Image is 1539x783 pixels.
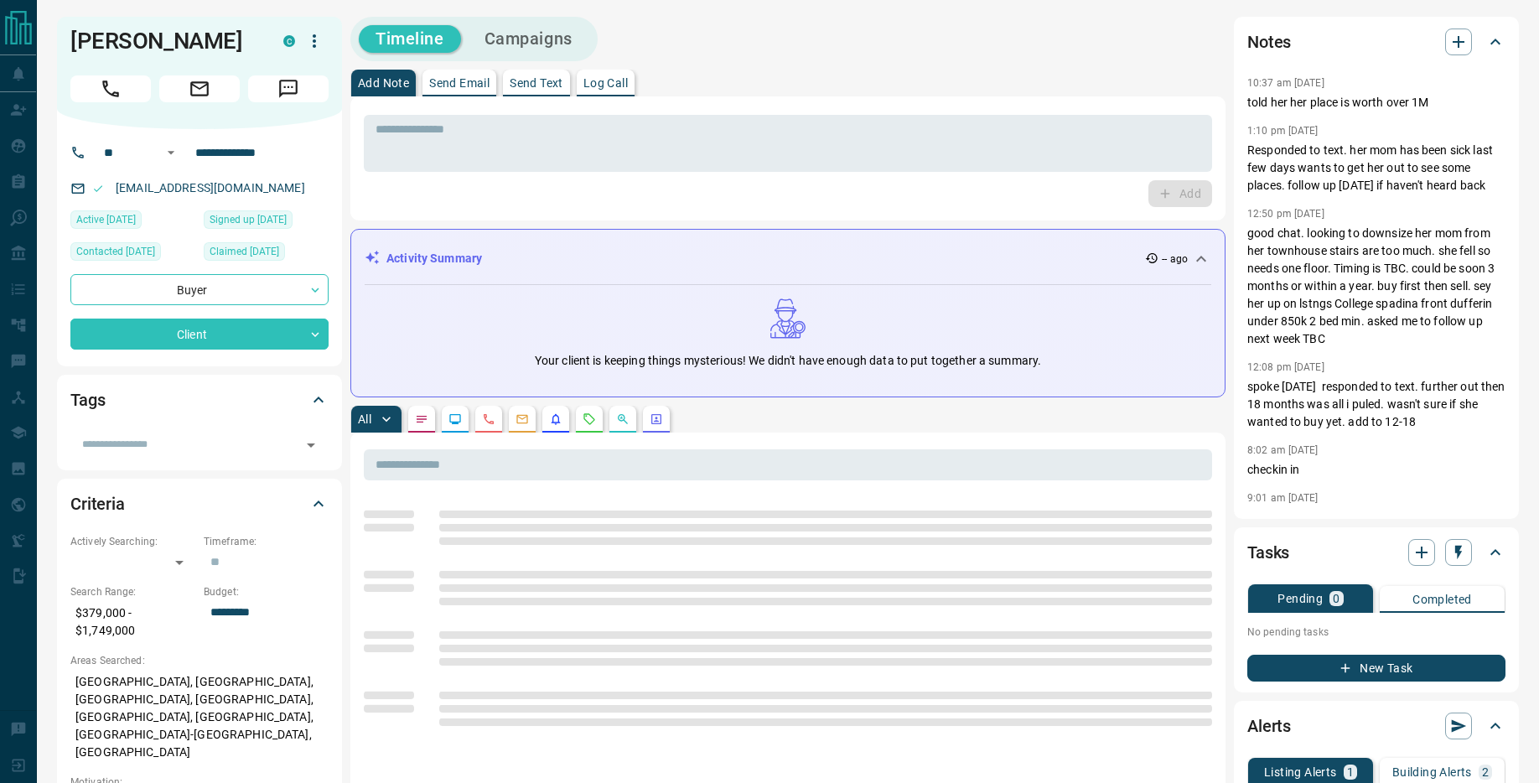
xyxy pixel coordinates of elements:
[70,75,151,102] span: Call
[415,412,428,426] svg: Notes
[650,412,663,426] svg: Agent Actions
[448,412,462,426] svg: Lead Browsing Activity
[1333,593,1339,604] p: 0
[1247,532,1505,573] div: Tasks
[283,35,295,47] div: condos.ca
[468,25,589,53] button: Campaigns
[358,413,371,425] p: All
[70,534,195,549] p: Actively Searching:
[583,412,596,426] svg: Requests
[1247,539,1289,566] h2: Tasks
[70,380,329,420] div: Tags
[1347,766,1354,778] p: 1
[1247,94,1505,111] p: told her her place is worth over 1M
[482,412,495,426] svg: Calls
[429,77,490,89] p: Send Email
[616,412,630,426] svg: Opportunities
[1264,766,1337,778] p: Listing Alerts
[210,211,287,228] span: Signed up [DATE]
[70,653,329,668] p: Areas Searched:
[70,210,195,234] div: Tue Jan 21 2025
[1247,444,1319,456] p: 8:02 am [DATE]
[1392,766,1472,778] p: Building Alerts
[70,599,195,645] p: $379,000 - $1,749,000
[70,668,329,766] p: [GEOGRAPHIC_DATA], [GEOGRAPHIC_DATA], [GEOGRAPHIC_DATA], [GEOGRAPHIC_DATA], [GEOGRAPHIC_DATA], [G...
[76,211,136,228] span: Active [DATE]
[535,352,1041,370] p: Your client is keeping things mysterious! We didn't have enough data to put together a summary.
[161,143,181,163] button: Open
[299,433,323,457] button: Open
[70,28,258,54] h1: [PERSON_NAME]
[70,386,105,413] h2: Tags
[1247,378,1505,431] p: spoke [DATE] responded to text. further out then 18 months was all i puled. wasn't sure if she wa...
[1162,251,1188,267] p: -- ago
[386,250,482,267] p: Activity Summary
[210,243,279,260] span: Claimed [DATE]
[516,412,529,426] svg: Emails
[510,77,563,89] p: Send Text
[1247,461,1505,479] p: checkin in
[70,584,195,599] p: Search Range:
[1247,208,1324,220] p: 12:50 pm [DATE]
[358,77,409,89] p: Add Note
[116,181,305,194] a: [EMAIL_ADDRESS][DOMAIN_NAME]
[92,183,104,194] svg: Email Valid
[1482,766,1489,778] p: 2
[159,75,240,102] span: Email
[1247,125,1319,137] p: 1:10 pm [DATE]
[365,243,1211,274] div: Activity Summary-- ago
[204,242,329,266] div: Mon Nov 30 2015
[70,484,329,524] div: Criteria
[359,25,461,53] button: Timeline
[1247,361,1324,373] p: 12:08 pm [DATE]
[1247,225,1505,348] p: good chat. looking to downsize her mom from her townhouse stairs are too much. she fell so needs ...
[1247,29,1291,55] h2: Notes
[549,412,562,426] svg: Listing Alerts
[1247,713,1291,739] h2: Alerts
[1277,593,1323,604] p: Pending
[1247,706,1505,746] div: Alerts
[1247,22,1505,62] div: Notes
[70,274,329,305] div: Buyer
[248,75,329,102] span: Message
[204,534,329,549] p: Timeframe:
[76,243,155,260] span: Contacted [DATE]
[1247,655,1505,682] button: New Task
[204,584,329,599] p: Budget:
[204,210,329,234] div: Mon Nov 30 2015
[1247,492,1319,504] p: 9:01 am [DATE]
[583,77,628,89] p: Log Call
[1247,142,1505,194] p: Responded to text. her mom has been sick last few days wants to get her out to see some places. f...
[1247,77,1324,89] p: 10:37 am [DATE]
[70,490,125,517] h2: Criteria
[70,242,195,266] div: Wed Apr 08 2020
[70,319,329,350] div: Client
[1412,594,1472,605] p: Completed
[1247,620,1505,645] p: No pending tasks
